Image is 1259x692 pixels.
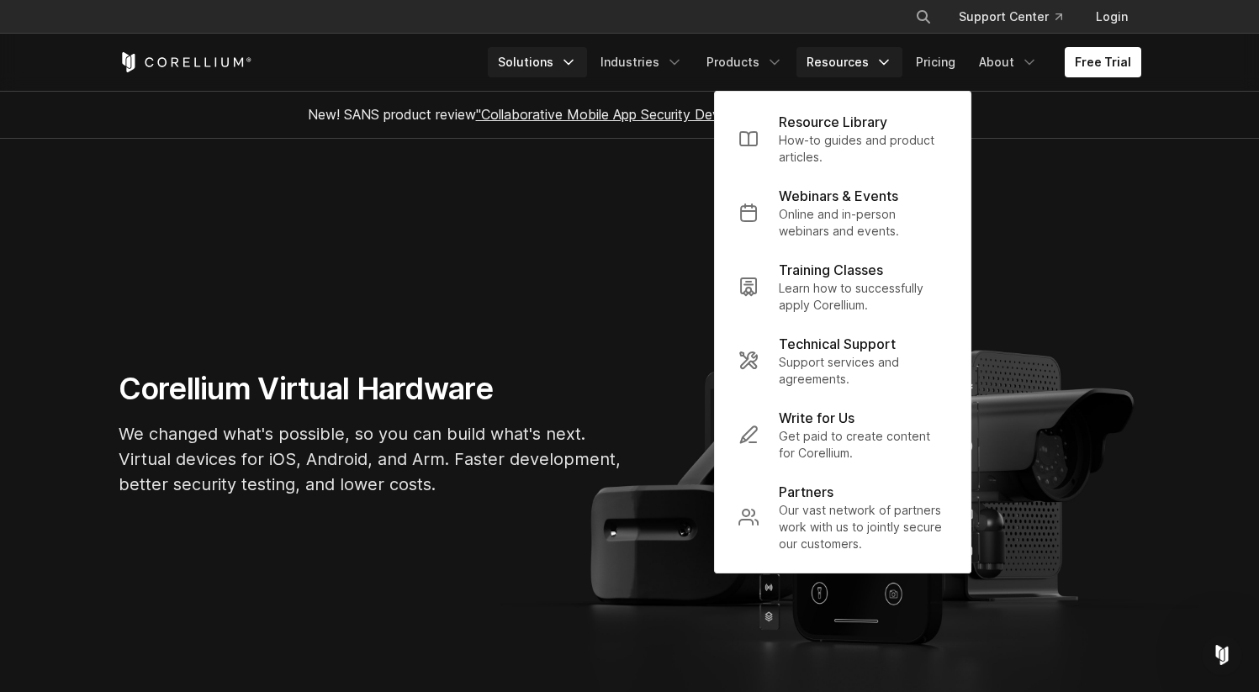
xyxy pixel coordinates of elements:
[908,2,939,32] button: Search
[725,250,960,324] a: Training Classes Learn how to successfully apply Corellium.
[308,106,952,123] span: New! SANS product review now available.
[779,334,896,354] p: Technical Support
[779,428,947,462] p: Get paid to create content for Corellium.
[779,482,833,502] p: Partners
[119,370,623,408] h1: Corellium Virtual Hardware
[476,106,864,123] a: "Collaborative Mobile App Security Development and Analysis"
[779,132,947,166] p: How-to guides and product articles.
[725,176,960,250] a: Webinars & Events Online and in-person webinars and events.
[906,47,965,77] a: Pricing
[725,398,960,472] a: Write for Us Get paid to create content for Corellium.
[945,2,1076,32] a: Support Center
[779,112,887,132] p: Resource Library
[488,47,587,77] a: Solutions
[779,502,947,552] p: Our vast network of partners work with us to jointly secure our customers.
[1065,47,1141,77] a: Free Trial
[779,260,883,280] p: Training Classes
[779,280,947,314] p: Learn how to successfully apply Corellium.
[725,102,960,176] a: Resource Library How-to guides and product articles.
[969,47,1048,77] a: About
[725,324,960,398] a: Technical Support Support services and agreements.
[1082,2,1141,32] a: Login
[590,47,693,77] a: Industries
[725,472,960,563] a: Partners Our vast network of partners work with us to jointly secure our customers.
[488,47,1141,77] div: Navigation Menu
[779,354,947,388] p: Support services and agreements.
[119,52,252,72] a: Corellium Home
[779,206,947,240] p: Online and in-person webinars and events.
[119,421,623,497] p: We changed what's possible, so you can build what's next. Virtual devices for iOS, Android, and A...
[779,186,898,206] p: Webinars & Events
[1202,635,1242,675] iframe: Intercom live chat
[895,2,1141,32] div: Navigation Menu
[796,47,902,77] a: Resources
[779,408,854,428] p: Write for Us
[696,47,793,77] a: Products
